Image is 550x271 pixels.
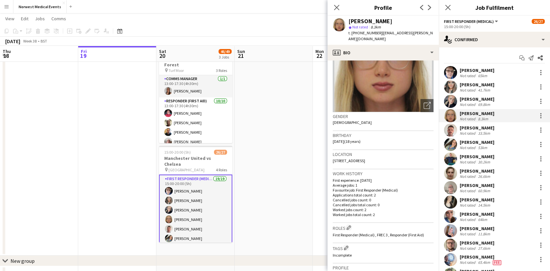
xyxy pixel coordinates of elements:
[460,168,494,174] div: [PERSON_NAME]
[460,131,477,136] div: Not rated
[10,258,35,264] div: New group
[333,158,365,163] span: [STREET_ADDRESS]
[41,39,47,43] div: BST
[477,160,491,164] div: 30.2km
[460,139,494,145] div: [PERSON_NAME]
[216,68,227,73] span: 3 Roles
[159,46,232,143] app-job-card: 13:00-17:30 (4h30m)12/12Burnley FC vs Nottingham Forest Turf Moor3 RolesComms Manager1/113:00-17:...
[333,183,434,188] p: Average jobs: 1
[236,52,245,59] span: 21
[216,167,227,172] span: 4 Roles
[159,75,232,97] app-card-role: Comms Manager1/113:00-17:30 (4h30m)[PERSON_NAME]
[477,116,489,121] div: 8.3km
[460,110,494,116] div: [PERSON_NAME]
[420,99,434,112] div: Open photos pop-in
[460,226,494,231] div: [PERSON_NAME]
[369,25,382,29] span: 8.3km
[214,150,227,155] span: 26/27
[51,16,66,22] span: Comms
[333,120,372,125] span: [DEMOGRAPHIC_DATA]
[460,82,494,88] div: [PERSON_NAME]
[159,56,232,68] h3: Burnley FC vs Nottingham Forest
[348,30,382,35] span: t. [PHONE_NUMBER]
[477,260,491,265] div: 65.4km
[314,52,324,59] span: 22
[3,14,17,23] a: View
[352,25,368,29] span: Not rated
[460,154,494,160] div: [PERSON_NAME]
[460,88,477,93] div: Not rated
[477,88,491,93] div: 41.7km
[460,217,477,222] div: Not rated
[328,45,439,60] div: Bio
[333,265,434,271] h3: Profile
[219,49,232,54] span: 46/49
[532,19,545,24] span: 26/27
[2,52,11,59] span: 18
[164,150,191,155] span: 15:00-20:00 (5h)
[159,155,232,167] h3: Manchester United vs Chelsea
[477,102,491,107] div: 69.8km
[333,139,361,144] span: [DATE] (18 years)
[333,224,434,231] h3: Roles
[460,174,477,179] div: Not rated
[460,182,494,188] div: [PERSON_NAME]
[333,113,434,119] h3: Gender
[159,48,166,54] span: Sat
[477,174,491,179] div: 26.6km
[169,68,184,73] span: Turf Moor
[49,14,69,23] a: Comms
[477,203,491,208] div: 14.5km
[333,212,434,217] p: Worked jobs total count: 2
[477,246,491,251] div: 27.6km
[477,231,491,236] div: 11.8km
[477,188,491,193] div: 60.9km
[460,240,494,246] div: [PERSON_NAME]
[460,125,494,131] div: [PERSON_NAME]
[460,67,494,73] div: [PERSON_NAME]
[333,14,434,112] img: Crew avatar or photo
[333,188,434,193] p: Favourite job: First Responder (Medical)
[219,55,231,59] div: 3 Jobs
[477,217,488,222] div: 64km
[333,178,434,183] p: First experience: [DATE]
[3,48,11,54] span: Thu
[477,145,488,150] div: 53km
[491,260,503,265] div: Crew has different fees then in role
[444,19,494,24] span: First Responder (Medical)
[460,211,494,217] div: [PERSON_NAME]
[5,38,20,44] div: [DATE]
[333,197,434,202] p: Cancelled jobs count: 0
[315,48,324,54] span: Mon
[333,245,434,251] h3: Tags
[13,0,67,13] button: Norwest Medical Events
[477,73,488,78] div: 65km
[333,207,434,212] p: Worked jobs count: 2
[328,3,439,12] h3: Profile
[460,96,494,102] div: [PERSON_NAME]
[80,52,87,59] span: 19
[460,231,477,236] div: Not rated
[5,16,14,22] span: View
[460,188,477,193] div: Not rated
[333,232,424,237] span: First Responder (Medical) , FREC 3 , Responder (First Aid)
[159,146,232,243] app-job-card: 15:00-20:00 (5h)26/27Manchester United vs Chelsea [GEOGRAPHIC_DATA]4 RolesFirst Responder (Medica...
[333,171,434,177] h3: Work history
[477,131,491,136] div: 33.5km
[460,73,477,78] div: Not rated
[333,193,434,197] p: Applications total count: 2
[21,16,28,22] span: Edit
[22,39,38,43] span: Week 38
[460,254,503,260] div: [PERSON_NAME]
[444,24,545,29] div: 15:00-20:00 (5h)
[333,132,434,138] h3: Birthday
[460,145,477,150] div: Not rated
[439,32,550,47] div: Confirmed
[460,246,477,251] div: Not rated
[348,18,392,24] div: [PERSON_NAME]
[460,160,477,164] div: Not rated
[158,52,166,59] span: 20
[159,97,232,205] app-card-role: Responder (First Aid)10/1013:00-17:30 (4h30m)[PERSON_NAME][PERSON_NAME][PERSON_NAME][PERSON_NAME]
